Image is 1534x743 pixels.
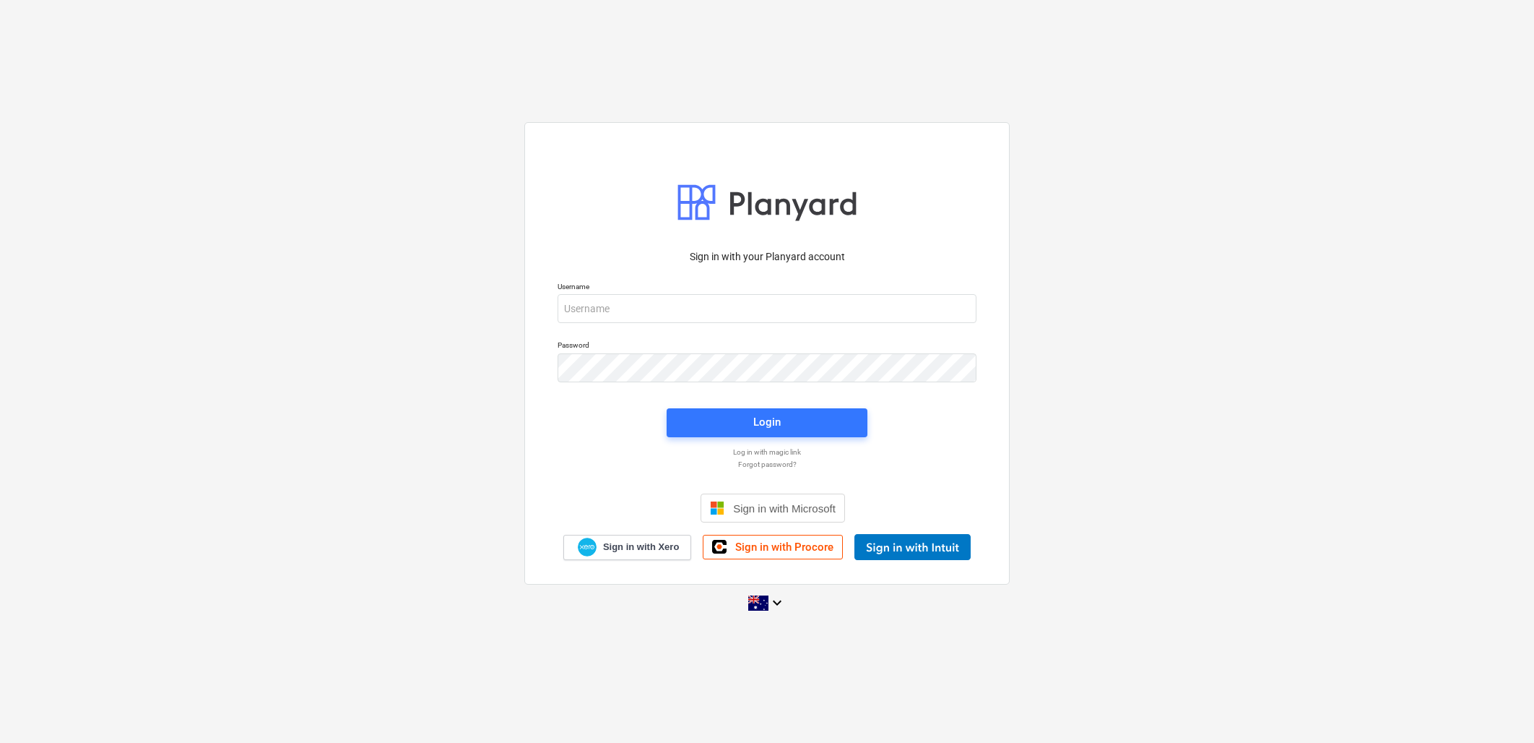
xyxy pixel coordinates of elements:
[735,541,833,554] span: Sign in with Procore
[558,282,976,294] p: Username
[558,340,976,353] p: Password
[753,413,781,431] div: Login
[710,501,724,515] img: Microsoft logo
[703,535,843,559] a: Sign in with Procore
[733,502,836,515] span: Sign in with Microsoft
[558,249,976,265] p: Sign in with your Planyard account
[550,447,984,457] a: Log in with magic link
[603,541,679,554] span: Sign in with Xero
[667,408,867,437] button: Login
[550,460,984,469] a: Forgot password?
[768,594,786,611] i: keyboard_arrow_down
[558,294,976,323] input: Username
[563,535,692,560] a: Sign in with Xero
[578,538,597,557] img: Xero logo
